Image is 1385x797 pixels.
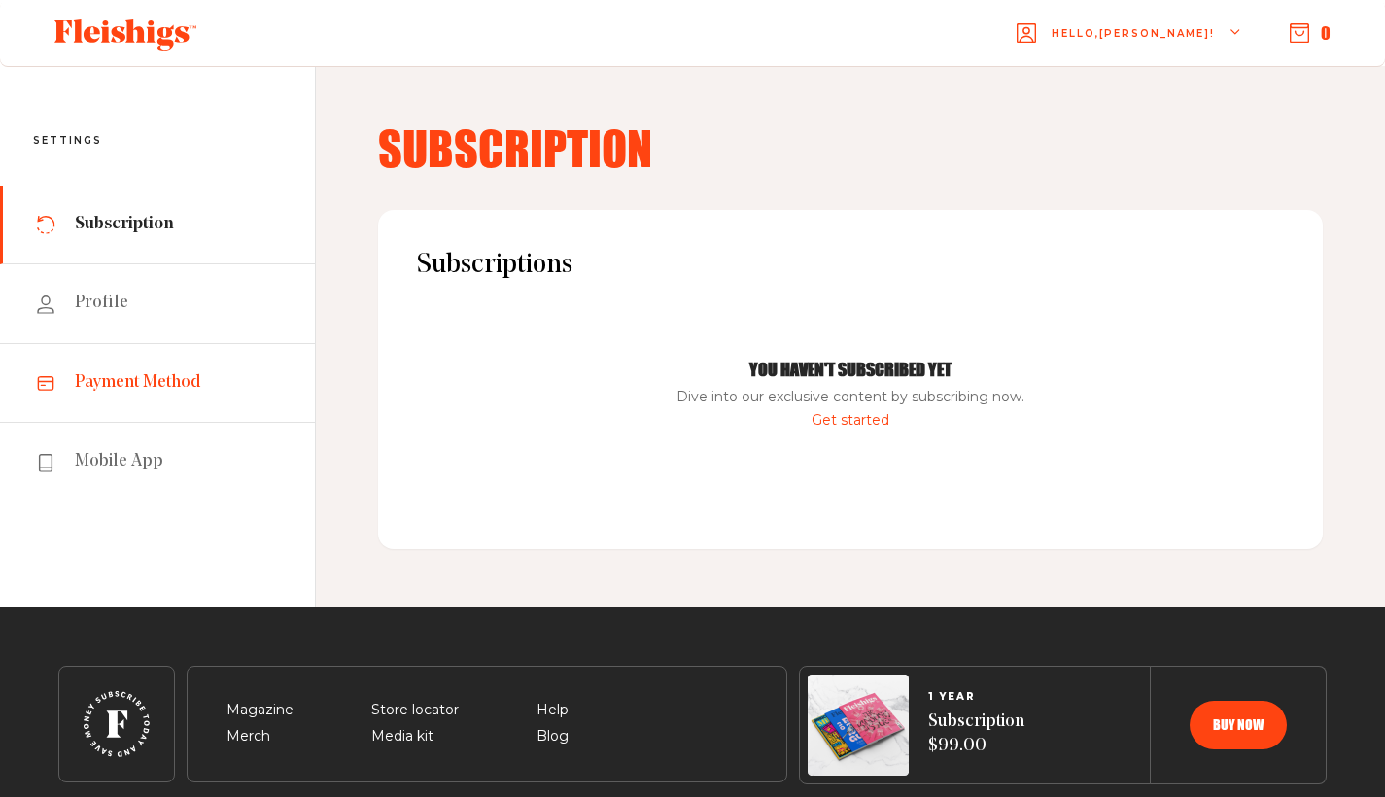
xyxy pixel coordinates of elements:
span: Hello, [PERSON_NAME] ! [1052,26,1215,72]
span: Media kit [371,725,433,748]
img: Magazines image [808,675,909,776]
span: Dive into our exclusive content by subscribing now. [676,386,1024,433]
span: Help [537,699,569,722]
a: Help [537,701,569,718]
button: 0 [1290,22,1331,44]
button: Buy now [1190,701,1287,749]
span: Subscription $99.00 [928,710,1024,758]
span: Profile [75,292,128,315]
span: Merch [226,725,270,748]
span: Magazine [226,699,294,722]
a: Media kit [371,727,433,745]
span: Payment Method [75,371,201,395]
span: Subscription [75,213,174,236]
a: Magazine [226,701,294,718]
span: Subscriptions [417,249,1284,283]
h1: You haven't subscribed yet [749,361,952,378]
span: Mobile App [75,450,163,473]
h4: Subscription [378,124,1323,171]
a: Get started [812,411,889,429]
a: Merch [226,727,270,745]
a: Blog [537,727,569,745]
a: Store locator [371,701,459,718]
span: Store locator [371,699,459,722]
span: 1 YEAR [928,691,1024,703]
span: Blog [537,725,569,748]
span: Buy now [1213,718,1264,732]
